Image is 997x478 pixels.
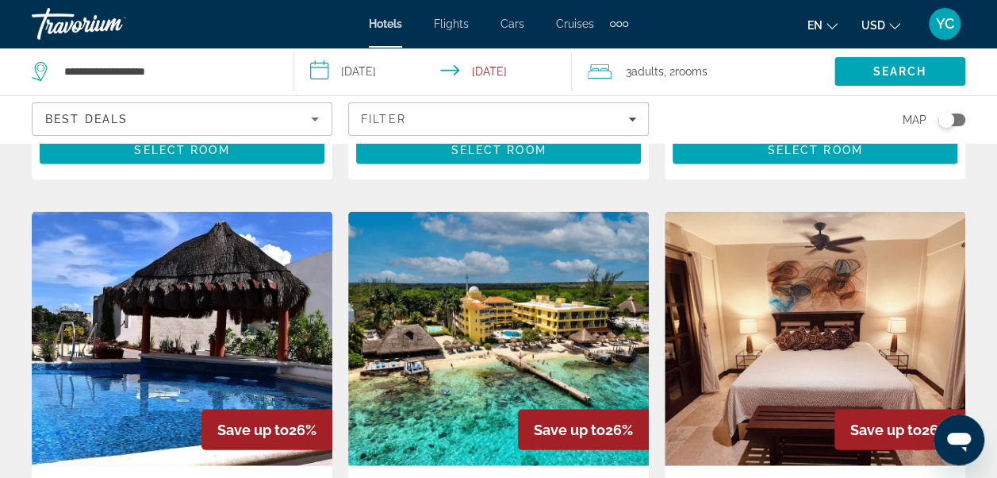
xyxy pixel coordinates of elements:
span: rooms [675,65,707,78]
span: en [807,19,823,32]
span: Select Room [767,143,862,156]
span: 3 [626,60,664,83]
a: Select Room [673,138,957,156]
div: 26% [518,409,649,449]
div: 26% [201,409,332,449]
button: Change language [807,13,838,37]
span: , 2 [664,60,707,83]
button: Travelers: 3 adults, 0 children [572,48,834,95]
img: Flamingo Hotel [665,211,965,465]
span: Map [903,109,926,131]
span: Filter [361,113,406,125]
img: Illusion Boutique Hotel [32,211,332,465]
span: Select Room [451,143,546,156]
span: USD [861,19,885,32]
button: Extra navigation items [610,11,628,37]
span: Adults [631,65,664,78]
span: Search [873,65,927,78]
button: Select Room [356,135,641,164]
button: Search [834,57,965,86]
a: Select Room [356,138,641,156]
div: 26% [834,409,965,449]
span: YC [936,16,954,32]
mat-select: Sort by [45,110,319,129]
button: Select Room [673,135,957,164]
img: Hotel Playa Azul Cozumel [348,211,649,465]
a: Hotels [369,17,402,30]
button: Toggle map [926,113,965,127]
button: Filters [348,102,649,136]
a: Select Room [40,138,324,156]
span: Save up to [850,421,922,438]
span: Save up to [217,421,289,438]
span: Save up to [534,421,605,438]
input: Search hotel destination [63,60,270,83]
iframe: Button to launch messaging window [934,414,984,465]
button: User Menu [924,7,965,40]
a: Cars [500,17,524,30]
button: Change currency [861,13,900,37]
a: Cruises [556,17,594,30]
button: Select check in and out date [294,48,573,95]
button: Select Room [40,135,324,164]
span: Best Deals [45,113,128,125]
a: Travorium [32,3,190,44]
a: Flights [434,17,469,30]
span: Select Room [134,143,229,156]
